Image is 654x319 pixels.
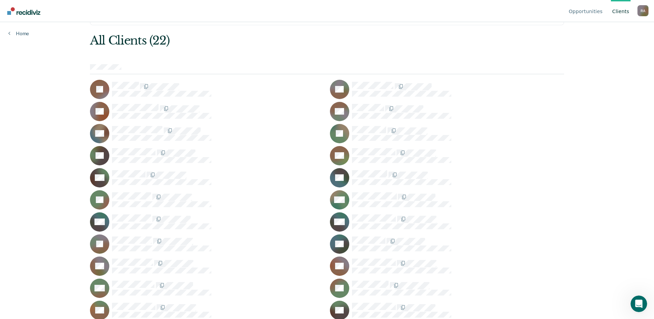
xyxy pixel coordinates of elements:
img: Recidiviz [7,7,40,15]
iframe: Intercom live chat [631,296,647,312]
a: Home [8,30,29,37]
button: Profile dropdown button [637,5,648,16]
div: All Clients (22) [90,33,469,48]
div: R A [637,5,648,16]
